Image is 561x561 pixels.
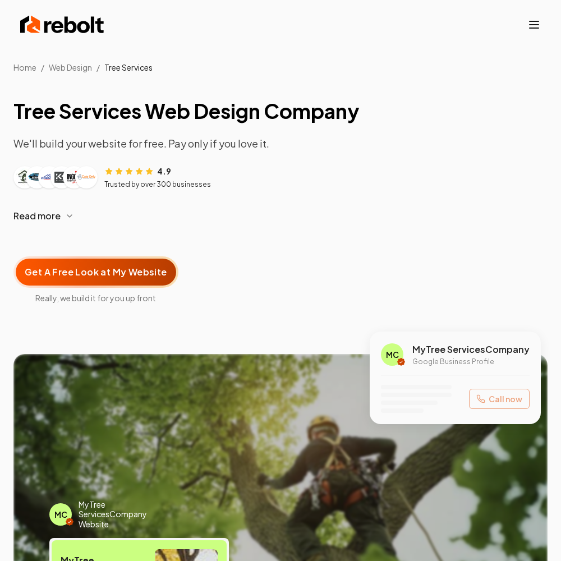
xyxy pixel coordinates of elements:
[28,168,46,186] img: Customer logo 2
[157,165,171,177] span: 4.9
[13,62,36,72] a: Home
[13,256,178,288] button: Get A Free Look at My Website
[527,18,541,31] button: Toggle mobile menu
[412,343,530,356] span: My Tree Services Company
[16,168,34,186] img: Customer logo 1
[25,265,167,279] span: Get A Free Look at My Website
[96,62,100,73] li: /
[13,292,178,304] span: Really, we build it for you up front
[104,165,171,177] div: Rating: 4.9 out of 5 stars
[104,180,211,189] p: Trusted by over 300 businesses
[412,357,530,366] p: Google Business Profile
[77,168,95,186] img: Customer logo 6
[13,166,98,188] div: Customer logos
[79,500,169,530] span: My Tree Services Company Website
[104,62,153,72] span: Tree Services
[13,136,548,151] p: We'll build your website for free. Pay only if you love it.
[20,13,104,36] img: Rebolt Logo
[13,209,61,223] span: Read more
[49,62,92,72] span: Web Design
[13,203,548,229] button: Read more
[53,168,71,186] img: Customer logo 4
[54,509,67,520] span: MC
[13,165,548,189] article: Customer reviews
[13,100,548,122] h1: Tree Services Web Design Company
[386,349,399,360] span: MC
[40,168,58,186] img: Customer logo 3
[65,168,83,186] img: Customer logo 5
[13,238,178,304] a: Get A Free Look at My WebsiteReally, we build it for you up front
[41,62,44,73] li: /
